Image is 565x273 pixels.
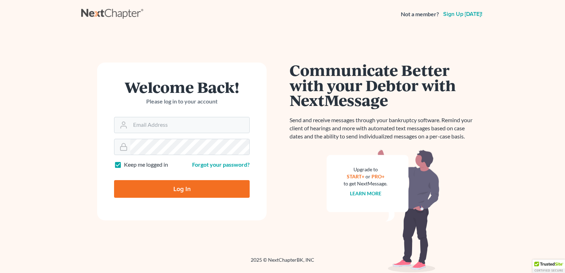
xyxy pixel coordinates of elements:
[533,260,565,273] div: TrustedSite Certified
[81,256,484,269] div: 2025 © NextChapterBK, INC
[344,180,387,187] div: to get NextMessage.
[347,173,364,179] a: START+
[124,161,168,169] label: Keep me logged in
[130,117,249,133] input: Email Address
[371,173,385,179] a: PRO+
[192,161,250,168] a: Forgot your password?
[114,180,250,198] input: Log In
[365,173,370,179] span: or
[290,63,477,108] h1: Communicate Better with your Debtor with NextMessage
[401,10,439,18] strong: Not a member?
[327,149,440,273] img: nextmessage_bg-59042aed3d76b12b5cd301f8e5b87938c9018125f34e5fa2b7a6b67550977c72.svg
[344,166,387,173] div: Upgrade to
[114,97,250,106] p: Please log in to your account
[442,11,484,17] a: Sign up [DATE]!
[290,116,477,141] p: Send and receive messages through your bankruptcy software. Remind your client of hearings and mo...
[114,79,250,95] h1: Welcome Back!
[350,190,381,196] a: Learn more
